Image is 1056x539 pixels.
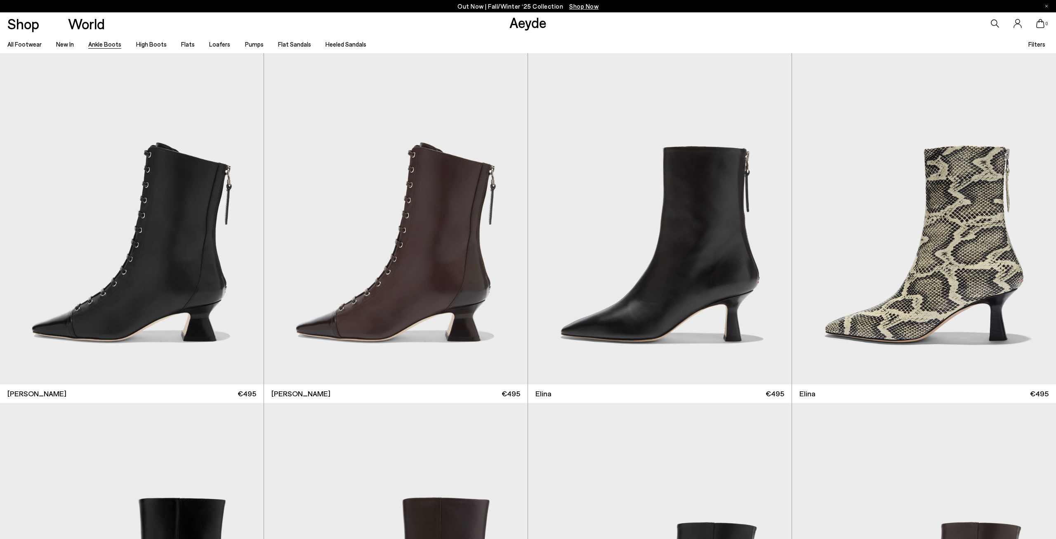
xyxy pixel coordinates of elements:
a: Next slide Previous slide [264,53,528,384]
span: Filters [1028,40,1045,48]
a: [PERSON_NAME] €495 [264,384,528,403]
p: Out Now | Fall/Winter ‘25 Collection [457,1,599,12]
a: Shop [7,16,39,31]
a: Pumps [245,40,264,48]
span: [PERSON_NAME] [271,388,330,399]
a: All Footwear [7,40,42,48]
img: Gwen Lace-Up Boots [264,53,528,384]
div: 1 / 6 [528,53,792,384]
a: Elina €495 [792,384,1056,403]
a: Elina €495 [528,384,792,403]
a: Flats [181,40,195,48]
a: Loafers [209,40,230,48]
span: Navigate to /collections/new-in [569,2,599,10]
span: Elina [535,388,552,399]
span: 0 [1044,21,1049,26]
span: €495 [766,388,784,399]
img: Elina Ankle Boots [792,53,1056,384]
a: High Boots [136,40,167,48]
span: €495 [1030,388,1049,399]
a: Aeyde [509,14,547,31]
span: [PERSON_NAME] [7,388,66,399]
a: Next slide Previous slide [528,53,792,384]
a: Flat Sandals [278,40,311,48]
a: New In [56,40,74,48]
span: €495 [502,388,520,399]
span: €495 [238,388,256,399]
a: Heeled Sandals [325,40,366,48]
span: Elina [799,388,816,399]
a: Ankle Boots [88,40,121,48]
a: World [68,16,105,31]
a: 0 [1036,19,1044,28]
div: 1 / 6 [264,53,528,384]
img: Elina Ankle Boots [528,53,792,384]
